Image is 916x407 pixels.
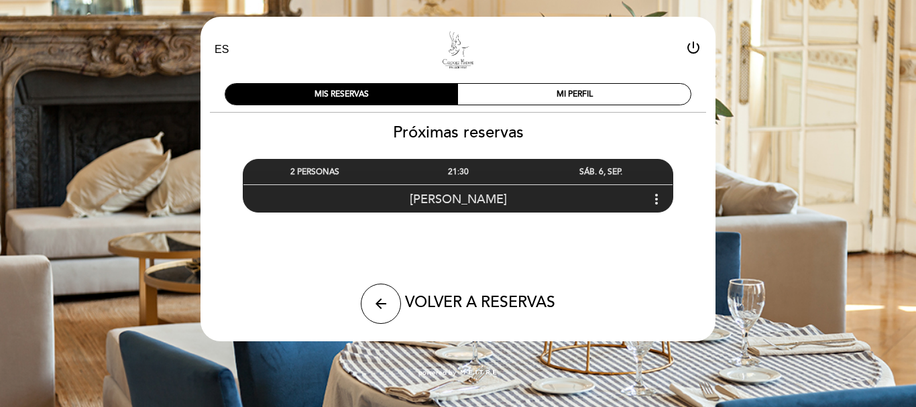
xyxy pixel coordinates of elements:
div: SÁB. 6, SEP. [530,160,673,184]
h2: Próximas reservas [200,123,716,142]
div: MIS RESERVAS [225,84,458,105]
div: 21:30 [386,160,529,184]
i: more_vert [648,191,665,207]
button: power_settings_new [685,40,701,60]
img: MEITRE [459,369,498,376]
i: arrow_back [373,296,389,312]
span: powered by [418,368,456,377]
button: arrow_back [361,284,401,324]
span: [PERSON_NAME] [410,192,507,207]
i: power_settings_new [685,40,701,56]
a: Croque Madame [PERSON_NAME] [374,32,542,68]
div: 2 PERSONAS [243,160,386,184]
div: MI PERFIL [458,84,691,105]
span: VOLVER A RESERVAS [405,293,555,312]
a: powered by [418,368,498,377]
